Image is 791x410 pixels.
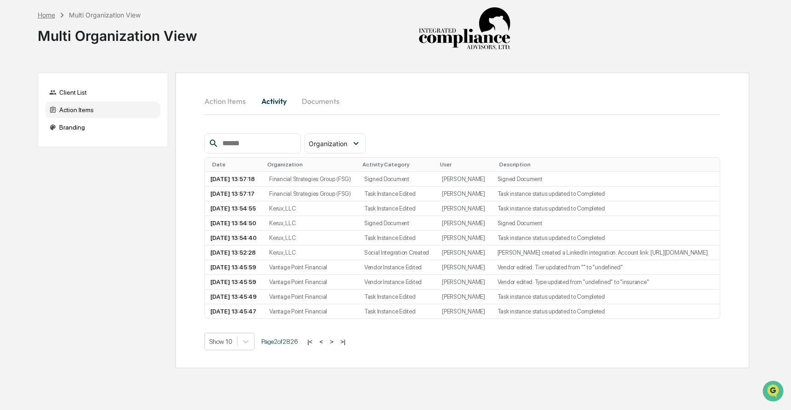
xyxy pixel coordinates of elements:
div: We're available if you need us! [31,80,116,87]
td: Task Instance Edited [359,290,436,304]
td: Social Integration Created [359,245,436,260]
td: [PERSON_NAME] [436,201,492,216]
td: [PERSON_NAME] [436,304,492,319]
td: Kerux, LLC [264,245,359,260]
td: Task instance status updated to Completed [492,231,720,245]
td: Vendor edited. Tier updated from "" to "undefined" [492,260,720,275]
td: [DATE] 13:45:59 [205,260,264,275]
td: Vantage Point Financial [264,275,359,290]
button: > [327,338,336,346]
td: Kerux, LLC [264,231,359,245]
div: 🔎 [9,134,17,142]
span: Attestations [76,116,114,125]
div: 🗄️ [67,117,74,124]
td: Task Instance Edited [359,187,436,201]
td: Task instance status updated to Completed [492,187,720,201]
span: Pylon [91,156,111,163]
td: Financial Strategies Group (FSG) [264,187,359,201]
a: 🖐️Preclearance [6,112,63,129]
button: |< [305,338,315,346]
td: [DATE] 13:45:59 [205,275,264,290]
button: < [316,338,326,346]
div: Toggle SortBy [362,161,433,168]
td: Task Instance Edited [359,304,436,319]
td: [PERSON_NAME] [436,172,492,187]
button: >| [338,338,348,346]
a: Powered byPylon [65,155,111,163]
td: Vantage Point Financial [264,260,359,275]
span: Data Lookup [18,133,58,142]
td: [PERSON_NAME] [436,231,492,245]
td: [PERSON_NAME] [436,275,492,290]
div: Action Items [45,102,160,118]
div: activity tabs [204,90,720,112]
td: [PERSON_NAME] created a LinkedIn integration. Account link: [URL][DOMAIN_NAME]. [492,245,720,260]
td: Task Instance Edited [359,231,436,245]
td: [DATE] 13:45:49 [205,290,264,304]
button: Start new chat [156,73,167,84]
a: 🔎Data Lookup [6,130,62,146]
span: Preclearance [18,116,59,125]
img: Integrated Compliance Advisors [418,7,510,51]
div: Toggle SortBy [212,161,260,168]
td: [PERSON_NAME] [436,216,492,231]
td: [DATE] 13:57:17 [205,187,264,201]
td: Kerux, LLC [264,201,359,216]
td: Signed Document [359,172,436,187]
td: Task instance status updated to Completed [492,201,720,216]
span: Organization [309,140,347,148]
td: [PERSON_NAME] [436,290,492,304]
button: Activity [253,90,294,112]
td: Signed Document [492,172,720,187]
td: [PERSON_NAME] [436,245,492,260]
td: Task instance status updated to Completed [492,304,720,319]
td: Vantage Point Financial [264,304,359,319]
td: Vantage Point Financial [264,290,359,304]
div: Multi Organization View [38,20,197,44]
iframe: Open customer support [762,380,786,404]
div: Client List [45,84,160,101]
td: Kerux, LLC [264,216,359,231]
td: [DATE] 13:54:40 [205,231,264,245]
img: 1746055101610-c473b297-6a78-478c-a979-82029cc54cd1 [9,70,26,87]
td: Vendor Instance Edited [359,260,436,275]
div: Toggle SortBy [499,161,716,168]
p: How can we help? [9,19,167,34]
td: [DATE] 13:54:55 [205,201,264,216]
button: Action Items [204,90,253,112]
td: Task instance status updated to Completed [492,290,720,304]
td: Financial Strategies Group (FSG) [264,172,359,187]
td: [DATE] 13:45:47 [205,304,264,319]
td: [DATE] 13:57:18 [205,172,264,187]
td: Vendor Instance Edited [359,275,436,290]
span: Page 2 of 2826 [261,338,298,345]
td: Signed Document [492,216,720,231]
td: [DATE] 13:52:28 [205,245,264,260]
div: Home [38,11,55,19]
td: Task Instance Edited [359,201,436,216]
div: Toggle SortBy [440,161,488,168]
td: [PERSON_NAME] [436,260,492,275]
td: Vendor edited. Type updated from "undefined" to "insurance" [492,275,720,290]
td: Signed Document [359,216,436,231]
button: Documents [294,90,347,112]
a: 🗄️Attestations [63,112,118,129]
div: Start new chat [31,70,151,80]
td: [DATE] 13:54:50 [205,216,264,231]
td: [PERSON_NAME] [436,187,492,201]
div: Multi Organization View [69,11,141,19]
input: Clear [24,42,152,51]
div: Toggle SortBy [267,161,355,168]
div: 🖐️ [9,117,17,124]
div: Branding [45,119,160,136]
